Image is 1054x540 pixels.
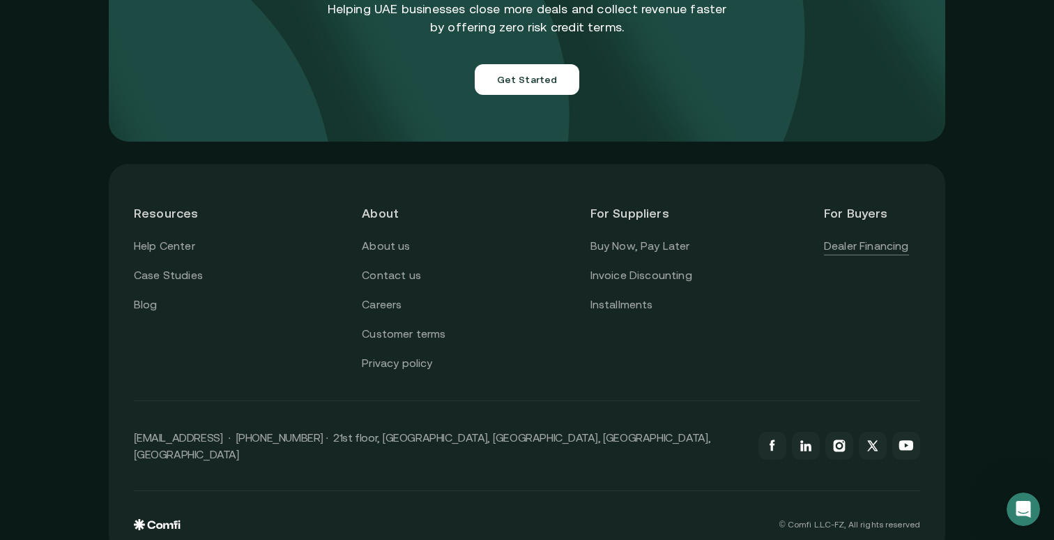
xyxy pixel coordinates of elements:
[362,237,410,255] a: About us
[134,189,230,237] header: Resources
[362,296,402,314] a: Careers
[779,520,920,530] p: © Comfi L.L.C-FZ, All rights reserved
[362,267,421,285] a: Contact us
[824,189,920,237] header: For Buyers
[590,296,653,314] a: Installments
[134,267,203,285] a: Case Studies
[362,189,458,237] header: About
[362,325,445,343] a: Customer terms
[134,519,181,530] img: comfi logo
[824,237,909,255] a: Dealer Financing
[134,237,195,255] a: Help Center
[362,354,432,373] a: Privacy policy
[590,237,690,255] a: Buy Now, Pay Later
[134,429,744,463] p: [EMAIL_ADDRESS] · [PHONE_NUMBER] · 21st floor, [GEOGRAPHIC_DATA], [GEOGRAPHIC_DATA], [GEOGRAPHIC_...
[134,296,158,314] a: Blog
[475,64,580,95] button: Get Started
[590,267,692,285] a: Invoice Discounting
[1007,493,1040,526] iframe: Intercom live chat
[590,189,692,237] header: For Suppliers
